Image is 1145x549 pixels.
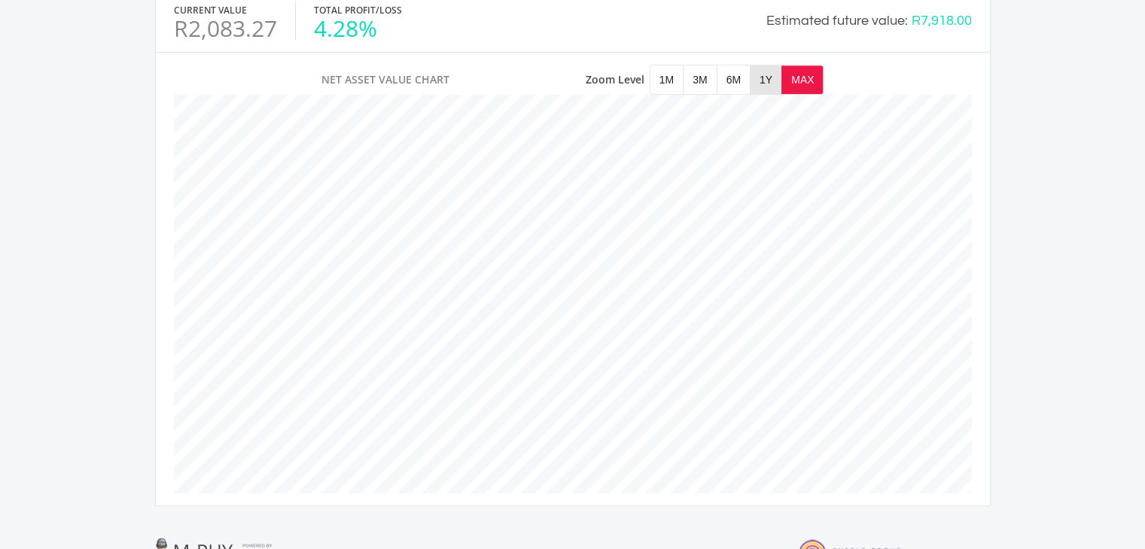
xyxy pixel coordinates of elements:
button: MAX [782,65,823,94]
button: 3M [684,65,716,94]
label: Total Profit/Loss [314,4,402,17]
span: Net Asset Value Chart [321,71,449,87]
div: R2,083.27 [174,17,277,40]
button: 1M [650,65,683,94]
div: R7,918.00 [912,11,972,31]
div: Estimated future value: [766,11,908,31]
button: 1Y [751,65,781,94]
div: 4.28% [314,17,402,40]
span: Zoom Level [586,71,644,87]
label: Current Value [174,4,247,17]
button: 6M [717,65,750,94]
